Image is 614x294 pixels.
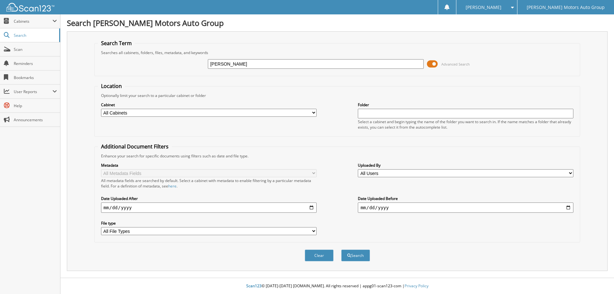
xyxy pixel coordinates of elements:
legend: Location [98,83,125,90]
input: start [101,203,317,213]
legend: Search Term [98,40,135,47]
span: Scan [14,47,57,52]
label: Folder [358,102,573,107]
span: Search [14,33,56,38]
span: Scan123 [246,283,262,289]
img: scan123-logo-white.svg [6,3,54,12]
button: Clear [305,250,334,261]
div: Searches all cabinets, folders, files, metadata, and keywords [98,50,577,55]
div: Select a cabinet and begin typing the name of the folder you want to search in. If the name match... [358,119,573,130]
span: User Reports [14,89,52,94]
label: Date Uploaded Before [358,196,573,201]
iframe: Chat Widget [582,263,614,294]
span: Bookmarks [14,75,57,80]
label: Metadata [101,163,317,168]
span: Advanced Search [441,62,470,67]
input: end [358,203,573,213]
div: All metadata fields are searched by default. Select a cabinet with metadata to enable filtering b... [101,178,317,189]
div: Optionally limit your search to a particular cabinet or folder [98,93,577,98]
h1: Search [PERSON_NAME] Motors Auto Group [67,18,608,28]
div: © [DATE]-[DATE] [DOMAIN_NAME]. All rights reserved | appg01-scan123-com | [60,278,614,294]
label: File type [101,220,317,226]
label: Uploaded By [358,163,573,168]
div: Enhance your search for specific documents using filters such as date and file type. [98,153,577,159]
span: Help [14,103,57,108]
span: [PERSON_NAME] Motors Auto Group [527,5,605,9]
legend: Additional Document Filters [98,143,172,150]
button: Search [341,250,370,261]
span: Announcements [14,117,57,123]
span: [PERSON_NAME] [466,5,501,9]
a: Privacy Policy [405,283,429,289]
label: Date Uploaded After [101,196,317,201]
span: Cabinets [14,19,52,24]
label: Cabinet [101,102,317,107]
span: Reminders [14,61,57,66]
a: here [168,183,177,189]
